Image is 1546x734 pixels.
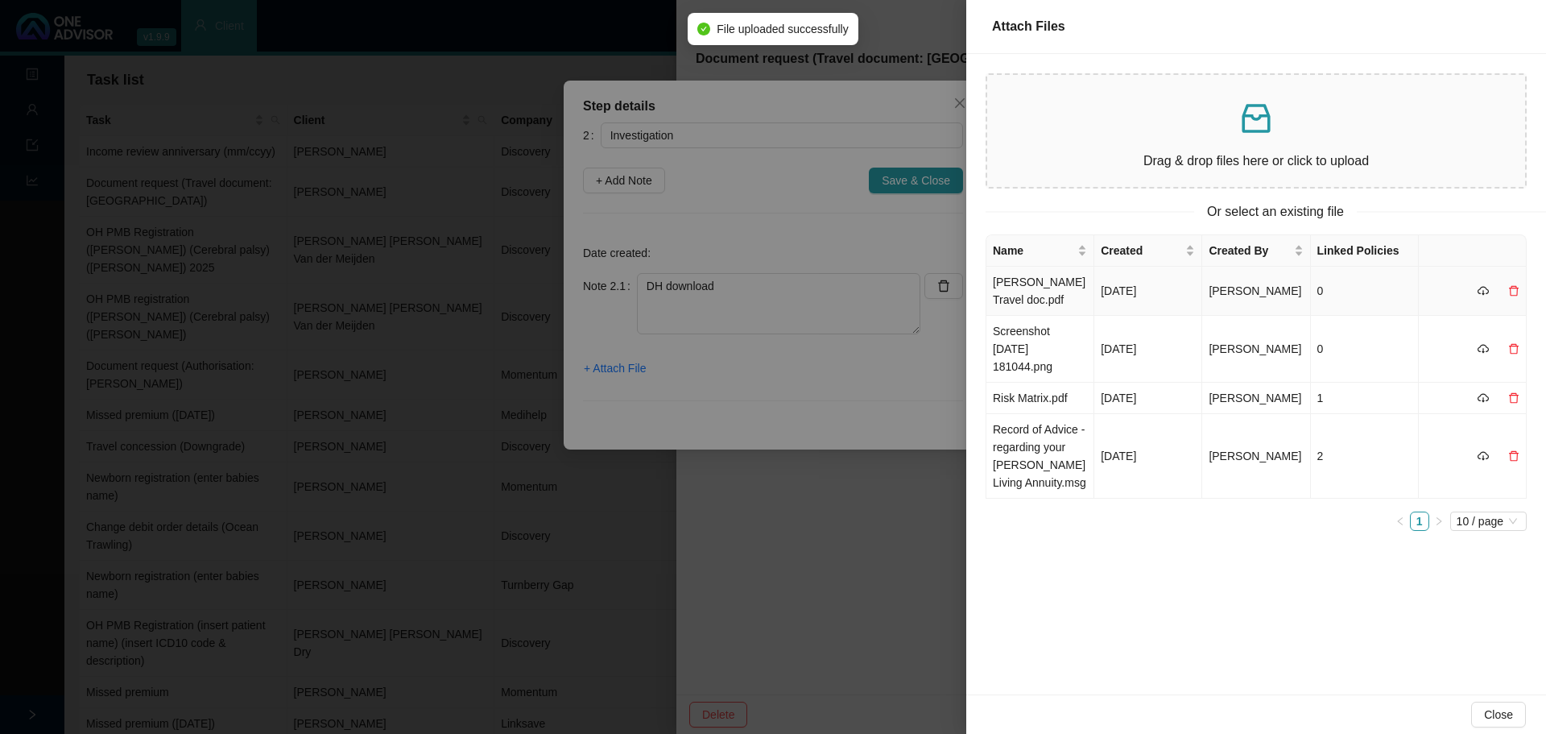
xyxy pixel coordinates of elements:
span: delete [1508,450,1519,462]
span: cloud-download [1478,285,1489,297]
td: [PERSON_NAME] Travel doc.pdf [986,267,1094,316]
span: [PERSON_NAME] [1209,392,1301,404]
li: 1 [1410,512,1429,531]
td: [DATE] [1094,383,1202,414]
span: [PERSON_NAME] [1209,342,1301,355]
a: 1 [1411,512,1428,530]
td: Record of Advice - regarding your [PERSON_NAME] Living Annuity.msg [986,414,1094,499]
span: delete [1508,343,1519,355]
span: inbox [1237,99,1275,138]
td: Screenshot [DATE] 181044.png [986,316,1094,383]
td: [DATE] [1094,316,1202,383]
span: [PERSON_NAME] [1209,450,1301,462]
button: right [1429,512,1449,531]
span: delete [1508,285,1519,297]
span: check-circle [697,23,710,35]
button: left [1391,512,1410,531]
li: Previous Page [1391,512,1410,531]
span: Attach Files [992,19,1065,33]
span: 10 / page [1457,512,1520,530]
td: [DATE] [1094,267,1202,316]
td: 1 [1311,383,1419,414]
span: Name [993,242,1074,259]
span: [PERSON_NAME] [1209,284,1301,297]
th: Created By [1202,235,1310,267]
span: cloud-download [1478,392,1489,404]
button: Close [1471,702,1526,728]
td: 0 [1311,267,1419,316]
th: Linked Policies [1311,235,1419,267]
div: Page Size [1450,512,1527,531]
td: 0 [1311,316,1419,383]
span: Or select an existing file [1194,201,1357,222]
span: Created By [1209,242,1290,259]
span: delete [1508,392,1519,404]
li: Next Page [1429,512,1449,531]
td: 2 [1311,414,1419,499]
span: right [1434,516,1444,526]
span: inboxDrag & drop files here or click to upload [987,75,1525,187]
span: Created [1101,242,1182,259]
span: left [1395,516,1405,526]
span: Close [1484,706,1513,724]
th: Name [986,235,1094,267]
p: Drag & drop files here or click to upload [1000,151,1512,171]
td: Risk Matrix.pdf [986,383,1094,414]
span: cloud-download [1478,450,1489,462]
span: cloud-download [1478,343,1489,355]
th: Created [1094,235,1202,267]
td: [DATE] [1094,414,1202,499]
span: File uploaded successfully [717,20,848,38]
